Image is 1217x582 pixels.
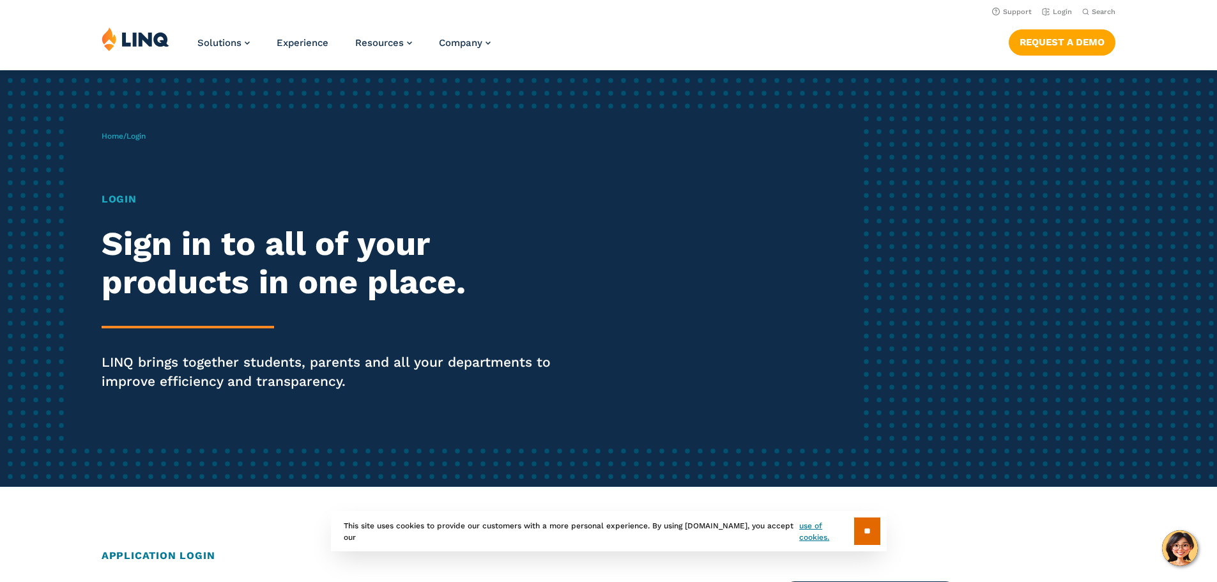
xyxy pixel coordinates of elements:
[126,132,146,141] span: Login
[1009,29,1115,55] a: Request a Demo
[102,225,570,302] h2: Sign in to all of your products in one place.
[1042,8,1072,16] a: Login
[102,353,570,391] p: LINQ brings together students, parents and all your departments to improve efficiency and transpa...
[331,511,887,551] div: This site uses cookies to provide our customers with a more personal experience. By using [DOMAIN...
[1092,8,1115,16] span: Search
[992,8,1032,16] a: Support
[355,37,404,49] span: Resources
[102,192,570,207] h1: Login
[102,132,123,141] a: Home
[1009,27,1115,55] nav: Button Navigation
[197,37,250,49] a: Solutions
[102,132,146,141] span: /
[102,27,169,51] img: LINQ | K‑12 Software
[355,37,412,49] a: Resources
[277,37,328,49] a: Experience
[1162,530,1198,566] button: Hello, have a question? Let’s chat.
[799,520,853,543] a: use of cookies.
[439,37,491,49] a: Company
[439,37,482,49] span: Company
[197,27,491,69] nav: Primary Navigation
[197,37,241,49] span: Solutions
[1082,7,1115,17] button: Open Search Bar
